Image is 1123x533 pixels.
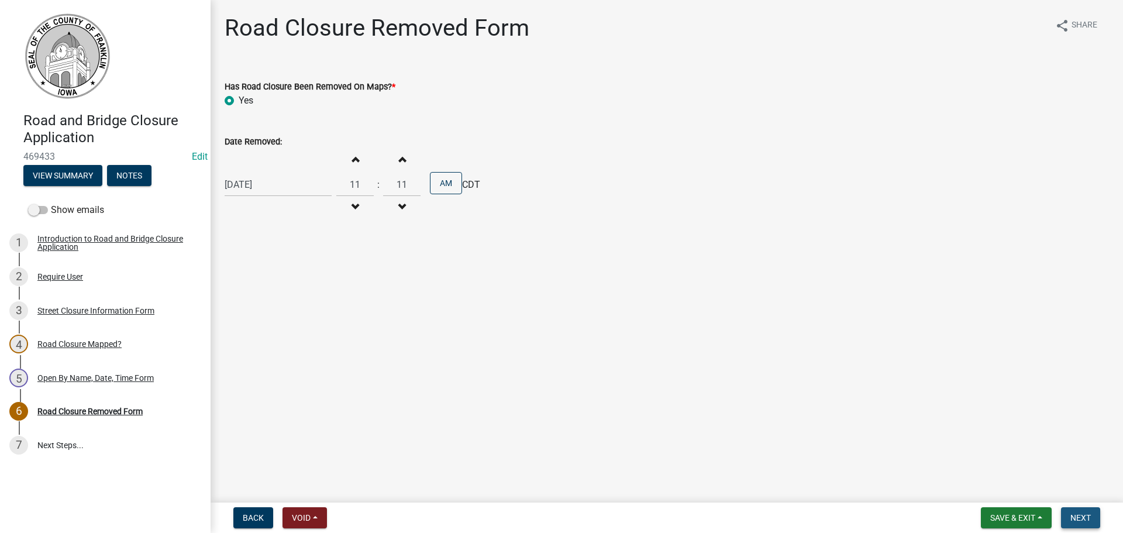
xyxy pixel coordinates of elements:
i: share [1055,19,1069,33]
input: Hours [336,173,374,197]
div: 1 [9,233,28,252]
input: Minutes [383,173,421,197]
span: Back [243,513,264,522]
wm-modal-confirm: Edit Application Number [192,151,208,162]
div: Require User [37,273,83,281]
input: mm/dd/yyyy [225,173,332,197]
button: Back [233,507,273,528]
label: Date Removed: [225,138,282,146]
button: Next [1061,507,1100,528]
button: Void [283,507,327,528]
a: Edit [192,151,208,162]
label: Yes [239,94,253,108]
div: 3 [9,301,28,320]
button: shareShare [1046,14,1107,37]
div: Open By Name, Date, Time Form [37,374,154,382]
wm-modal-confirm: Summary [23,171,102,181]
label: Show emails [28,203,104,217]
div: Introduction to Road and Bridge Closure Application [37,235,192,251]
h1: Road Closure Removed Form [225,14,529,42]
button: AM [430,172,462,194]
span: Save & Exit [990,513,1035,522]
span: Share [1072,19,1097,33]
label: Has Road Closure Been Removed On Maps? [225,83,395,91]
span: Next [1070,513,1091,522]
div: 7 [9,436,28,455]
wm-modal-confirm: Notes [107,171,151,181]
h4: Road and Bridge Closure Application [23,112,201,146]
div: Street Closure Information Form [37,307,154,315]
button: View Summary [23,165,102,186]
div: 4 [9,335,28,353]
button: Save & Exit [981,507,1052,528]
div: : [374,178,383,192]
span: CDT [462,178,480,192]
span: Void [292,513,311,522]
button: Notes [107,165,151,186]
div: Road Closure Removed Form [37,407,143,415]
div: Road Closure Mapped? [37,340,122,348]
div: 2 [9,267,28,286]
img: Franklin County, Iowa [23,12,111,100]
span: 469433 [23,151,187,162]
div: 5 [9,369,28,387]
div: 6 [9,402,28,421]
